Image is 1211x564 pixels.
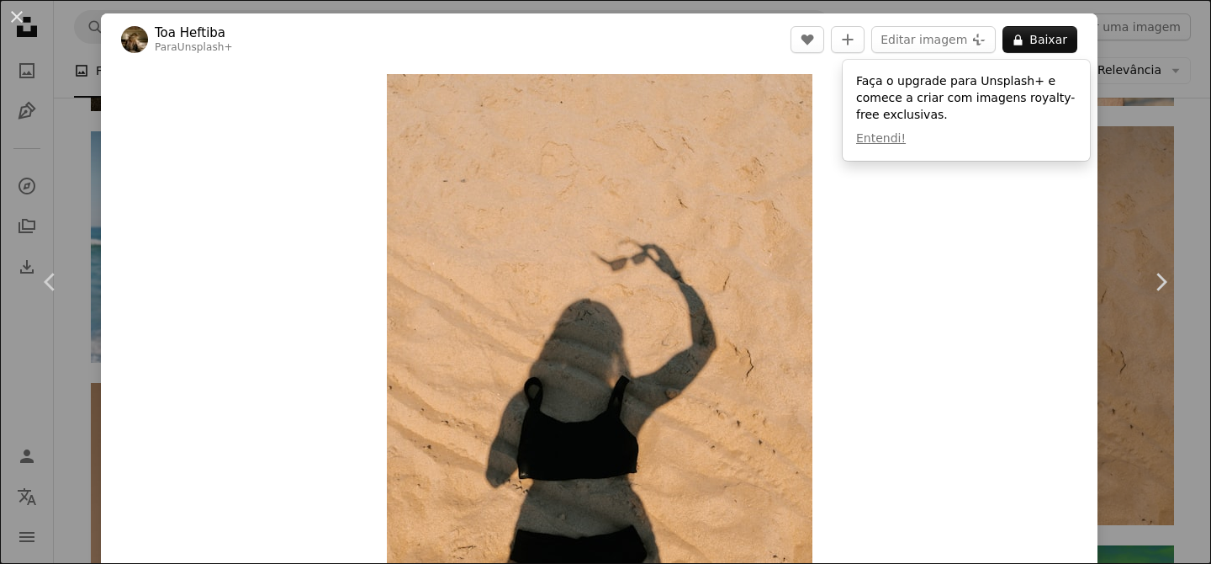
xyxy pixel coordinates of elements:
[155,24,233,41] a: Toa Heftiba
[843,60,1090,161] div: Faça o upgrade para Unsplash+ e comece a criar com imagens royalty-free exclusivas.
[831,26,865,53] button: Adicionar à coleção
[856,130,906,147] button: Entendi!
[121,26,148,53] img: Ir para o perfil de Toa Heftiba
[791,26,824,53] button: Curtir
[387,74,812,563] button: Ampliar esta imagem
[177,41,233,53] a: Unsplash+
[387,74,812,563] img: Uma sombra de uma mulher segurando uma raquete de tênis
[871,26,996,53] button: Editar imagem
[1110,201,1211,363] a: Próximo
[155,41,233,55] div: Para
[1002,26,1077,53] button: Baixar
